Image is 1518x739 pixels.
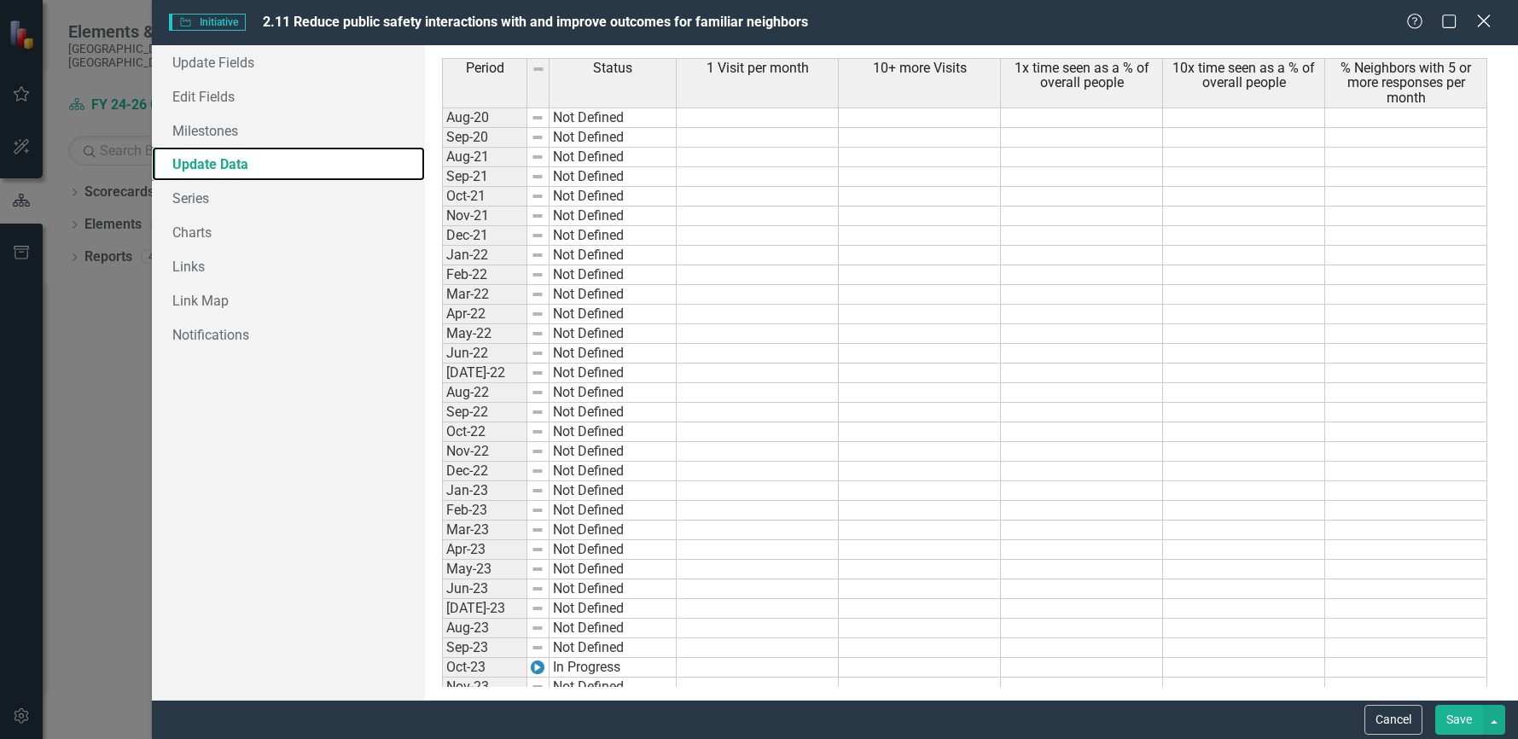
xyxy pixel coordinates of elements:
[550,638,677,658] td: Not Defined
[550,579,677,599] td: Not Defined
[550,324,677,344] td: Not Defined
[442,246,527,265] td: Jan-22
[531,543,544,556] img: 8DAGhfEEPCf229AAAAAElFTkSuQmCC
[152,79,425,113] a: Edit Fields
[532,62,545,76] img: 8DAGhfEEPCf229AAAAAElFTkSuQmCC
[707,61,809,76] span: 1 Visit per month
[442,108,527,128] td: Aug-20
[1004,61,1159,90] span: 1x time seen as a % of overall people
[550,108,677,128] td: Not Defined
[442,579,527,599] td: Jun-23
[442,638,527,658] td: Sep-23
[531,660,544,674] img: x9l4Ou3G6EgAAAAASUVORK5CYII=
[550,678,677,697] td: Not Defined
[442,167,527,187] td: Sep-21
[442,619,527,638] td: Aug-23
[531,346,544,360] img: 8DAGhfEEPCf229AAAAAElFTkSuQmCC
[550,246,677,265] td: Not Defined
[550,226,677,246] td: Not Defined
[550,422,677,442] td: Not Defined
[152,147,425,181] a: Update Data
[531,621,544,635] img: 8DAGhfEEPCf229AAAAAElFTkSuQmCC
[1364,705,1422,735] button: Cancel
[531,641,544,655] img: 8DAGhfEEPCf229AAAAAElFTkSuQmCC
[550,540,677,560] td: Not Defined
[531,170,544,183] img: 8DAGhfEEPCf229AAAAAElFTkSuQmCC
[550,619,677,638] td: Not Defined
[442,226,527,246] td: Dec-21
[531,484,544,498] img: 8DAGhfEEPCf229AAAAAElFTkSuQmCC
[169,14,246,31] span: Initiative
[550,383,677,403] td: Not Defined
[531,288,544,301] img: 8DAGhfEEPCf229AAAAAElFTkSuQmCC
[550,364,677,383] td: Not Defined
[550,285,677,305] td: Not Defined
[442,403,527,422] td: Sep-22
[531,327,544,340] img: 8DAGhfEEPCf229AAAAAElFTkSuQmCC
[442,560,527,579] td: May-23
[531,680,544,694] img: 8DAGhfEEPCf229AAAAAElFTkSuQmCC
[531,405,544,419] img: 8DAGhfEEPCf229AAAAAElFTkSuQmCC
[593,61,632,76] span: Status
[531,229,544,242] img: 8DAGhfEEPCf229AAAAAElFTkSuQmCC
[550,207,677,226] td: Not Defined
[442,383,527,403] td: Aug-22
[442,128,527,148] td: Sep-20
[152,45,425,79] a: Update Fields
[152,181,425,215] a: Series
[442,305,527,324] td: Apr-22
[531,268,544,282] img: 8DAGhfEEPCf229AAAAAElFTkSuQmCC
[152,283,425,317] a: Link Map
[152,113,425,148] a: Milestones
[531,523,544,537] img: 8DAGhfEEPCf229AAAAAElFTkSuQmCC
[531,209,544,223] img: 8DAGhfEEPCf229AAAAAElFTkSuQmCC
[442,207,527,226] td: Nov-21
[531,111,544,125] img: 8DAGhfEEPCf229AAAAAElFTkSuQmCC
[152,215,425,249] a: Charts
[550,501,677,521] td: Not Defined
[442,265,527,285] td: Feb-22
[531,503,544,517] img: 8DAGhfEEPCf229AAAAAElFTkSuQmCC
[550,344,677,364] td: Not Defined
[550,560,677,579] td: Not Defined
[531,602,544,615] img: 8DAGhfEEPCf229AAAAAElFTkSuQmCC
[442,481,527,501] td: Jan-23
[466,61,504,76] span: Period
[531,131,544,144] img: 8DAGhfEEPCf229AAAAAElFTkSuQmCC
[1329,61,1483,106] span: % Neighbors with 5 or more responses per month
[1435,705,1483,735] button: Save
[550,658,677,678] td: In Progress
[531,425,544,439] img: 8DAGhfEEPCf229AAAAAElFTkSuQmCC
[442,462,527,481] td: Dec-22
[550,187,677,207] td: Not Defined
[531,189,544,203] img: 8DAGhfEEPCf229AAAAAElFTkSuQmCC
[531,150,544,164] img: 8DAGhfEEPCf229AAAAAElFTkSuQmCC
[531,582,544,596] img: 8DAGhfEEPCf229AAAAAElFTkSuQmCC
[263,14,808,30] span: 2.11 Reduce public safety interactions with and improve outcomes for familiar neighbors
[442,678,527,697] td: Nov-23
[531,366,544,380] img: 8DAGhfEEPCf229AAAAAElFTkSuQmCC
[442,540,527,560] td: Apr-23
[442,599,527,619] td: [DATE]-23
[550,481,677,501] td: Not Defined
[152,317,425,352] a: Notifications
[550,521,677,540] td: Not Defined
[442,148,527,167] td: Aug-21
[442,658,527,678] td: Oct-23
[442,521,527,540] td: Mar-23
[442,501,527,521] td: Feb-23
[873,61,967,76] span: 10+ more Visits
[442,285,527,305] td: Mar-22
[531,307,544,321] img: 8DAGhfEEPCf229AAAAAElFTkSuQmCC
[442,187,527,207] td: Oct-21
[550,403,677,422] td: Not Defined
[550,167,677,187] td: Not Defined
[550,599,677,619] td: Not Defined
[531,464,544,478] img: 8DAGhfEEPCf229AAAAAElFTkSuQmCC
[442,324,527,344] td: May-22
[550,128,677,148] td: Not Defined
[531,386,544,399] img: 8DAGhfEEPCf229AAAAAElFTkSuQmCC
[442,422,527,442] td: Oct-22
[550,265,677,285] td: Not Defined
[152,249,425,283] a: Links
